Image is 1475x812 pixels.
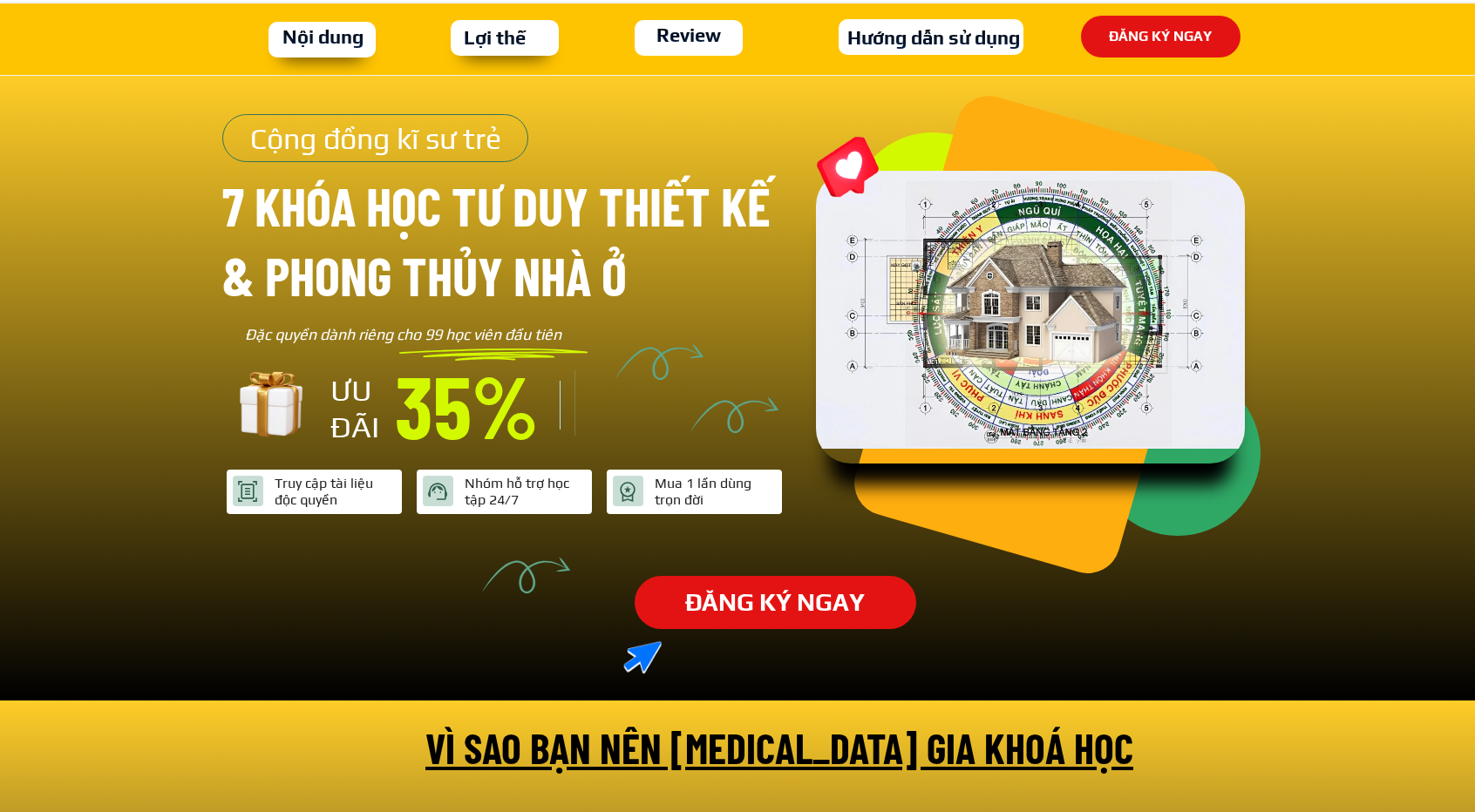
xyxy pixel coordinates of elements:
div: Mua 1 lần dùng trọn đời [655,475,777,508]
div: Đặc quyền dành riêng cho 99 học viên đầu tiên [245,322,594,348]
h3: ƯU ĐÃI [330,372,391,445]
div: Nhóm hỗ trợ học tập 24/7 [465,475,587,508]
h3: Nội dung [279,22,366,52]
h3: Lợi thế [459,23,532,53]
h3: 35% [395,361,544,448]
span: Cộng đồng kĩ sư trẻ [250,121,501,155]
div: Truy cập tài liệu độc quyền [275,475,397,508]
h3: Hướng dẫn sử dụng [839,23,1028,53]
p: ĐĂNG KÝ NGAY [1080,16,1240,58]
h3: vì sao bạn nên [MEDICAL_DATA] gia khoá học [273,714,1287,782]
h3: 7 khóa học tư duy thiết kế & phong thủy nhà ở [222,171,805,309]
p: ĐĂNG KÝ NGAY [634,576,917,629]
h3: Review [649,20,728,51]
